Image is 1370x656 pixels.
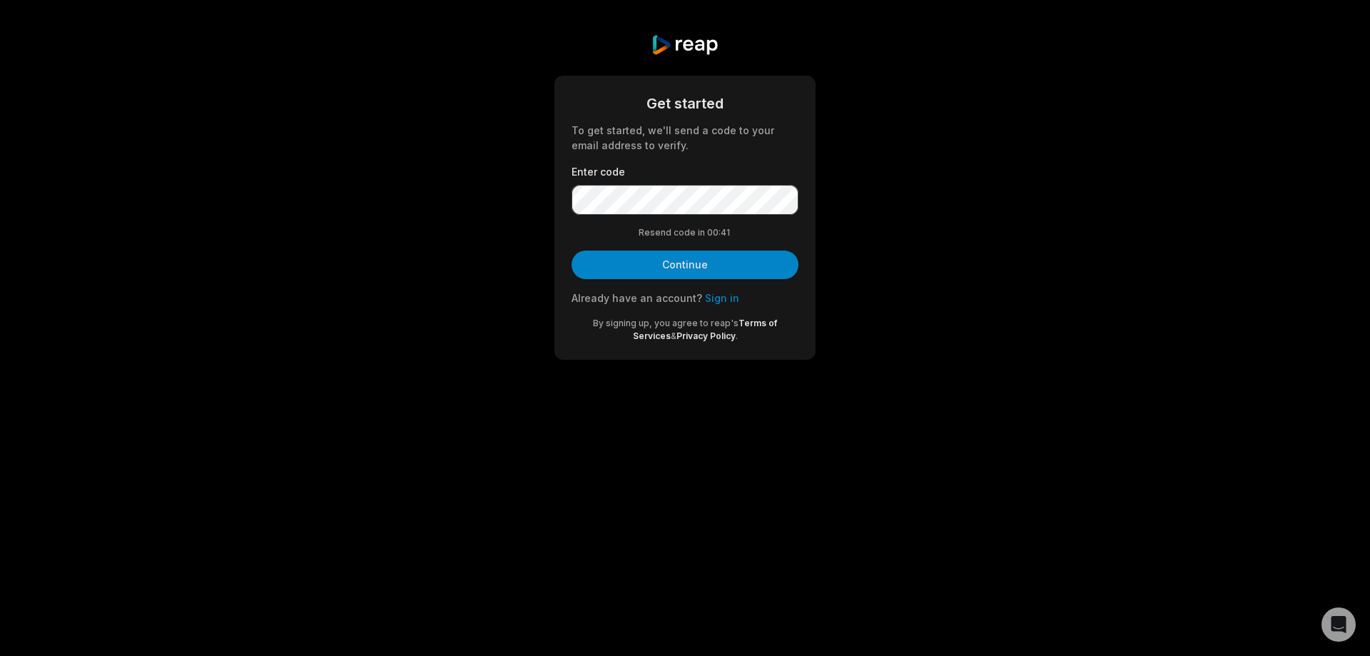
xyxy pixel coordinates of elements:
[651,34,719,56] img: reap
[572,164,798,179] label: Enter code
[572,123,798,153] div: To get started, we'll send a code to your email address to verify.
[633,318,778,341] a: Terms of Services
[572,251,798,279] button: Continue
[671,330,676,341] span: &
[705,292,739,304] a: Sign in
[721,226,732,239] span: 41
[1321,607,1356,642] div: Open Intercom Messenger
[572,93,798,114] div: Get started
[593,318,739,328] span: By signing up, you agree to reap's
[736,330,738,341] span: .
[676,330,736,341] a: Privacy Policy
[572,292,702,304] span: Already have an account?
[572,226,798,239] div: Resend code in 00:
